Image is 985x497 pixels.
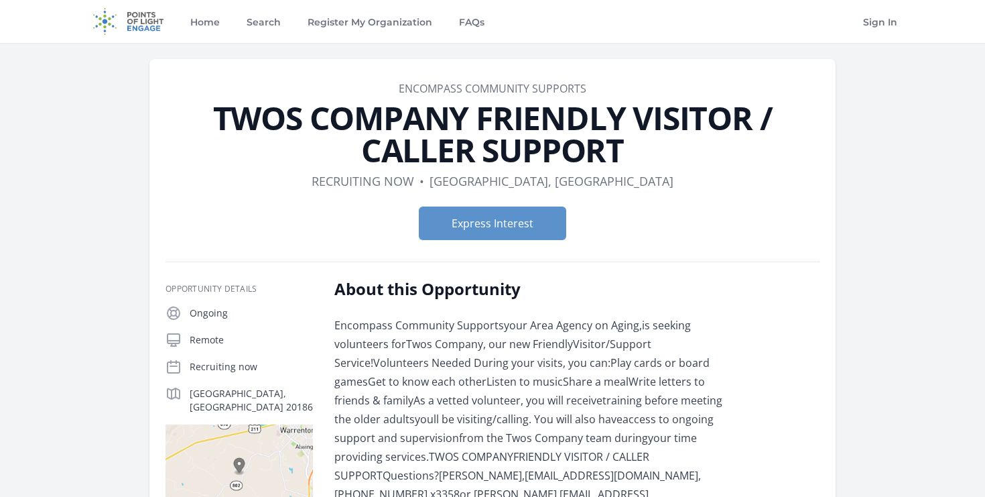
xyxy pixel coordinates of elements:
[190,360,313,374] p: Recruiting now
[190,307,313,320] p: Ongoing
[166,102,819,166] h1: TWOS COMPANY FRIENDLY VISITOR / CALLER SUPPORT
[430,172,673,190] dd: [GEOGRAPHIC_DATA], [GEOGRAPHIC_DATA]
[190,333,313,347] p: Remote
[419,207,566,240] button: Express Interest
[166,284,313,294] h3: Opportunity Details
[190,387,313,414] p: [GEOGRAPHIC_DATA], [GEOGRAPHIC_DATA] 20186
[399,81,586,96] a: Encompass Community Supports
[419,172,424,190] div: •
[312,172,414,190] dd: Recruiting now
[334,278,726,300] h2: About this Opportunity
